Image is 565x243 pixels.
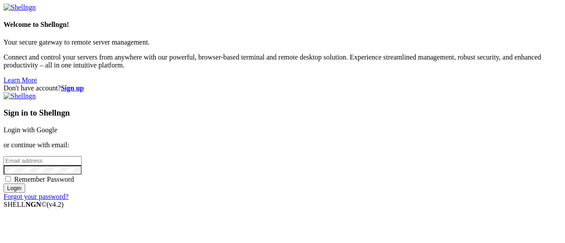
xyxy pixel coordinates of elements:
h4: Welcome to Shellngn! [4,21,561,29]
p: or continue with email: [4,141,561,149]
div: Don't have account? [4,84,561,92]
img: Shellngn [4,92,36,100]
span: 4.2.0 [47,201,64,208]
b: NGN [26,201,41,208]
h3: Sign in to Shellngn [4,108,561,118]
input: Login [4,183,25,193]
p: Your secure gateway to remote server management. [4,38,561,46]
p: Connect and control your servers from anywhere with our powerful, browser-based terminal and remo... [4,53,561,69]
input: Remember Password [5,176,11,182]
span: Remember Password [14,176,74,183]
img: Shellngn [4,4,36,11]
a: Login with Google [4,126,57,134]
span: SHELL © [4,201,64,208]
input: Email address [4,156,82,165]
a: Sign up [61,84,84,92]
a: Forgot your password? [4,193,68,200]
a: Learn More [4,76,37,84]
